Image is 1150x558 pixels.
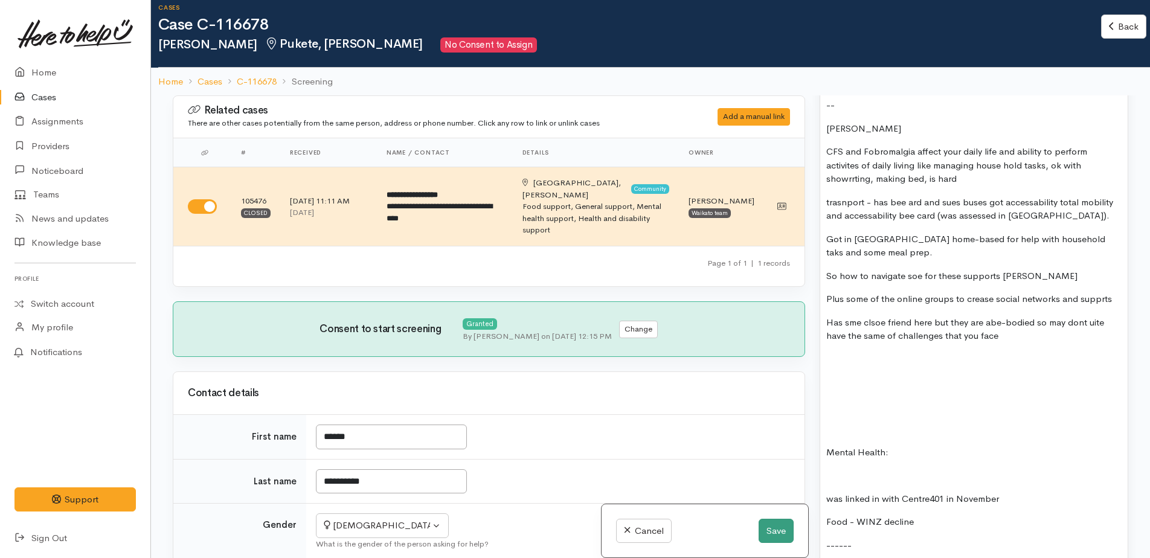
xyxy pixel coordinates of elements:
[463,330,612,342] div: By [PERSON_NAME] on [DATE] 12:15 PM
[188,118,600,128] small: There are other cases potentially from the same person, address or phone number. Click any row to...
[320,324,463,335] h3: Consent to start screening
[324,519,430,533] div: [DEMOGRAPHIC_DATA]
[290,195,367,207] div: [DATE] 11:11 AM
[14,271,136,287] h6: Profile
[188,388,790,399] h3: Contact details
[188,104,687,117] h3: Related cases
[263,518,297,532] label: Gender
[265,36,423,51] span: Pukete, [PERSON_NAME]
[290,207,314,217] time: [DATE]
[707,258,790,268] small: Page 1 of 1 1 records
[231,138,280,167] th: #
[679,138,764,167] th: Owner
[252,430,297,444] label: First name
[440,37,537,53] span: No Consent to Assign
[158,37,1101,53] h2: [PERSON_NAME]
[151,68,1150,96] nav: breadcrumb
[826,122,1122,136] p: [PERSON_NAME]
[826,145,1122,186] p: CFS and Fobromalgia affect your daily life and ability to perform activites of daily living like ...
[463,318,496,330] div: Granted
[241,208,271,218] div: Closed
[198,75,222,89] a: Cases
[826,232,1122,260] p: Got in [GEOGRAPHIC_DATA] home-based for help with household taks and some meal prep.
[533,178,621,188] span: [GEOGRAPHIC_DATA],
[689,208,731,218] div: Waikato team
[231,167,280,246] td: 105476
[826,316,1122,343] p: Has sme clsoe friend here but they are abe-bodied so may dont uite have the same of challenges th...
[237,75,277,89] a: C-116678
[316,538,790,550] div: What is the gender of the person asking for help?
[522,200,670,236] div: Food support, General support, Mental health support, Health and disability support
[158,4,1101,11] h6: Cases
[158,75,183,89] a: Home
[14,487,136,512] button: Support
[254,475,297,489] label: Last name
[619,321,658,338] button: Change
[826,515,1122,529] p: Food - WINZ decline
[316,513,449,538] button: Female
[826,492,1122,506] p: was linked in with Centre401 in November
[826,269,1122,283] p: So how to navigate soe for these supports [PERSON_NAME]
[689,195,754,207] div: [PERSON_NAME]
[158,16,1101,34] h1: Case C-116678
[826,446,1122,460] p: Mental Health:
[826,292,1122,306] p: Plus some of the online groups to crease social networks and supprts
[631,184,669,194] span: Community
[751,258,754,268] span: |
[1101,14,1146,39] a: Back
[826,539,1122,553] p: ------
[718,108,790,126] div: Add a manual link
[759,519,794,544] button: Save
[826,98,1122,112] p: --
[616,519,671,544] a: Cancel
[277,75,332,89] li: Screening
[280,138,377,167] th: Received
[513,138,679,167] th: Details
[377,138,513,167] th: Name / contact
[826,196,1122,223] p: trasnport - has bee ard and sues buses got accessability total mobility and accessability bee car...
[522,177,628,200] div: [PERSON_NAME]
